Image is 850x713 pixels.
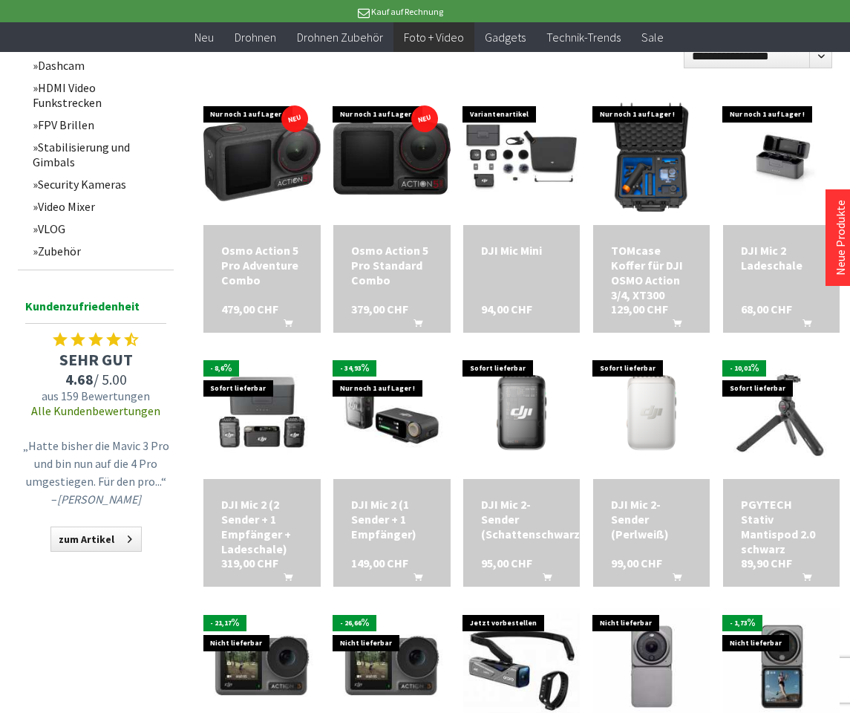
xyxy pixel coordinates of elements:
[18,370,174,388] span: / 5.00
[474,22,536,53] a: Gadgets
[723,111,840,205] img: DJI Mic 2 Ladeschale
[481,302,532,316] span: 94,00 CHF
[224,22,287,53] a: Drohnen
[25,296,166,324] span: Kundenzufriedenheit
[333,121,450,195] img: Osmo Action 5 Pro Standard Combo
[351,243,432,287] a: Osmo Action 5 Pro Standard Combo 379,00 CHF In den Warenkorb
[194,30,214,45] span: Neu
[641,30,664,45] span: Sale
[396,316,431,336] button: In den Warenkorb
[221,302,278,316] span: 479,00 CHF
[611,243,692,302] div: TOMcase Koffer für DJI OSMO Action 3/4, XT300
[785,316,820,336] button: In den Warenkorb
[785,570,820,590] button: In den Warenkorb
[235,30,276,45] span: Drohnen
[655,570,690,590] button: In den Warenkorb
[25,76,174,114] a: HDMI Video Funkstrecken
[741,556,792,570] span: 89,90 CHF
[536,22,631,53] a: Technik-Trends
[741,243,822,273] div: DJI Mic 2 Ladeschale
[485,30,526,45] span: Gadgets
[25,136,174,173] a: Stabilisierung und Gimbals
[351,556,408,570] span: 149,00 CHF
[481,497,562,541] a: DJI Mic 2-Sender (Schattenschwarz) 95,00 CHF In den Warenkorb
[25,54,174,76] a: Dashcam
[481,497,562,541] div: DJI Mic 2-Sender (Schattenschwarz)
[611,556,662,570] span: 99,00 CHF
[396,570,431,590] button: In den Warenkorb
[611,243,692,302] a: TOMcase Koffer für DJI OSMO Action 3/4, XT300 129,00 CHF In den Warenkorb
[25,218,174,240] a: VLOG
[593,100,710,216] img: TOMcase Koffer für DJI OSMO Action 3/4, XT300
[221,243,302,287] div: Osmo Action 5 Pro Adventure Combo
[741,497,822,556] div: PGYTECH Stativ Mantispod 2.0 schwarz
[393,22,474,53] a: Foto + Video
[481,243,562,258] a: DJI Mic Mini 94,00 CHF
[481,243,562,258] div: DJI Mic Mini
[741,302,792,316] span: 68,00 CHF
[351,302,408,316] span: 379,00 CHF
[404,30,464,45] span: Foto + Video
[65,370,94,388] span: 4.68
[297,30,383,45] span: Drohnen Zubehör
[593,354,710,470] img: DJI Mic 2-Sender (Perlweiß)
[50,527,142,552] a: zum Artikel
[723,354,840,470] img: PGYTECH Stativ Mantispod 2.0 schwarz
[741,497,822,556] a: PGYTECH Stativ Mantispod 2.0 schwarz 89,90 CHF In den Warenkorb
[221,243,302,287] a: Osmo Action 5 Pro Adventure Combo 479,00 CHF In den Warenkorb
[631,22,674,53] a: Sale
[221,497,302,556] div: DJI Mic 2 (2 Sender + 1 Empfänger + Ladeschale)
[741,243,822,273] a: DJI Mic 2 Ladeschale 68,00 CHF In den Warenkorb
[203,115,320,201] img: Osmo Action 5 Pro Adventure Combo
[25,114,174,136] a: FPV Brillen
[25,173,174,195] a: Security Kameras
[184,22,224,53] a: Neu
[18,388,174,403] span: aus 159 Bewertungen
[833,200,848,276] a: Neue Produkte
[611,302,668,316] span: 129,00 CHF
[611,497,692,541] a: DJI Mic 2-Sender (Perlweiß) 99,00 CHF In den Warenkorb
[546,30,621,45] span: Technik-Trends
[611,497,692,541] div: DJI Mic 2-Sender (Perlweiß)
[655,316,690,336] button: In den Warenkorb
[351,243,432,287] div: Osmo Action 5 Pro Standard Combo
[221,497,302,556] a: DJI Mic 2 (2 Sender + 1 Empfänger + Ladeschale) 319,00 CHF In den Warenkorb
[18,349,174,370] span: SEHR GUT
[203,354,320,470] img: DJI Mic 2 (2 Sender + 1 Empfänger + Ladeschale)
[333,354,450,470] img: DJI Mic 2 (1 Sender + 1 Empfänger)
[25,240,174,262] a: Zubehör
[351,497,432,541] a: DJI Mic 2 (1 Sender + 1 Empfänger) 149,00 CHF In den Warenkorb
[266,570,301,590] button: In den Warenkorb
[351,497,432,541] div: DJI Mic 2 (1 Sender + 1 Empfänger)
[463,354,580,470] img: DJI Mic 2-Sender (Schattenschwarz)
[57,492,141,507] em: [PERSON_NAME]
[31,403,160,418] a: Alle Kundenbewertungen
[22,437,170,508] p: „Hatte bisher die Mavic 3 Pro und bin nun auf die 4 Pro umgestiegen. Für den pro...“ –
[266,316,301,336] button: In den Warenkorb
[525,570,560,590] button: In den Warenkorb
[287,22,393,53] a: Drohnen Zubehör
[221,556,278,570] span: 319,00 CHF
[463,108,580,207] img: DJI Mic Mini
[25,195,174,218] a: Video Mixer
[481,556,532,570] span: 95,00 CHF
